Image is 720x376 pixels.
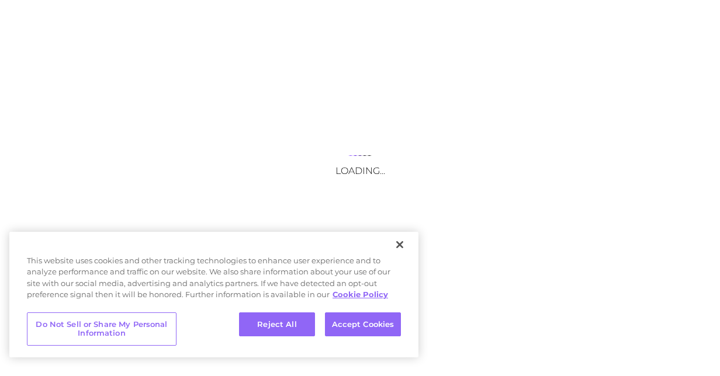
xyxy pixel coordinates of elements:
[243,165,477,176] h3: Loading...
[325,312,401,337] button: Accept Cookies
[387,232,413,257] button: Close
[239,312,315,337] button: Reject All
[9,255,418,307] div: This website uses cookies and other tracking technologies to enhance user experience and to analy...
[9,232,418,357] div: Privacy
[27,312,176,346] button: Do Not Sell or Share My Personal Information
[333,290,388,299] a: More information about your privacy, opens in a new tab
[9,232,418,357] div: Cookie banner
